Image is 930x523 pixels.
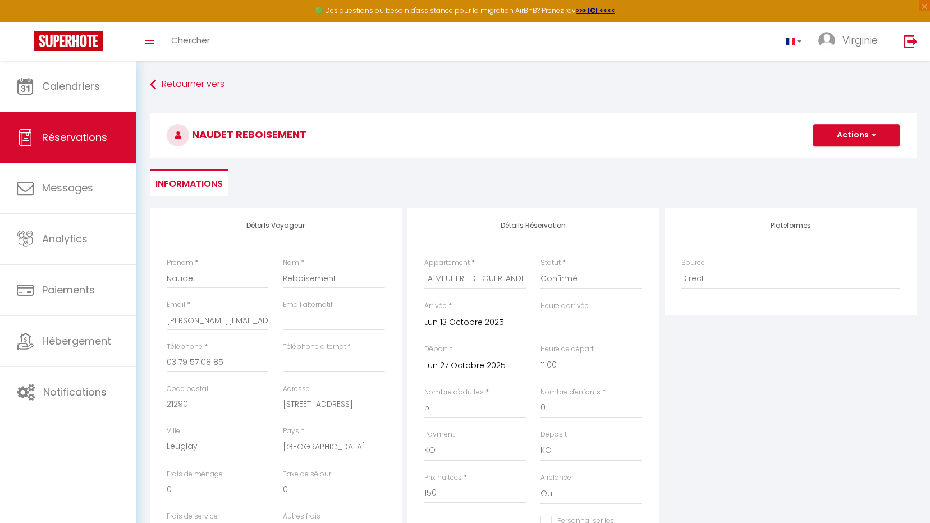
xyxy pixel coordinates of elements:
[540,387,601,398] label: Nombre d'enfants
[818,32,835,49] img: ...
[424,301,447,311] label: Arrivée
[283,342,350,352] label: Téléphone alternatif
[42,283,95,297] span: Paiements
[283,258,299,268] label: Nom
[43,385,107,399] span: Notifications
[167,300,185,310] label: Email
[283,426,299,437] label: Pays
[540,344,594,355] label: Heure de départ
[167,426,180,437] label: Ville
[42,232,88,246] span: Analytics
[42,334,111,348] span: Hébergement
[540,429,567,440] label: Deposit
[167,222,385,230] h4: Détails Voyageur
[681,222,900,230] h4: Plateformes
[283,469,331,480] label: Taxe de séjour
[576,6,615,15] a: >>> ICI <<<<
[42,79,100,93] span: Calendriers
[283,300,333,310] label: Email alternatif
[167,384,208,394] label: Code postal
[42,181,93,195] span: Messages
[904,34,918,48] img: logout
[167,258,193,268] label: Prénom
[540,258,561,268] label: Statut
[167,469,223,480] label: Frais de ménage
[424,258,470,268] label: Appartement
[167,511,218,522] label: Frais de service
[424,344,447,355] label: Départ
[424,387,484,398] label: Nombre d'adultes
[540,472,574,483] label: A relancer
[150,169,228,196] li: Informations
[813,124,900,146] button: Actions
[283,511,320,522] label: Autres frais
[34,31,103,51] img: Super Booking
[42,130,107,144] span: Réservations
[810,22,892,61] a: ... Virginie
[540,301,589,311] label: Heure d'arrivée
[171,34,210,46] span: Chercher
[424,222,643,230] h4: Détails Réservation
[167,342,203,352] label: Téléphone
[681,258,705,268] label: Source
[283,384,310,394] label: Adresse
[424,429,455,440] label: Payment
[150,75,917,95] a: Retourner vers
[167,127,306,141] span: Naudet Reboisement
[424,472,462,483] label: Prix nuitées
[842,33,878,47] span: Virginie
[163,22,218,61] a: Chercher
